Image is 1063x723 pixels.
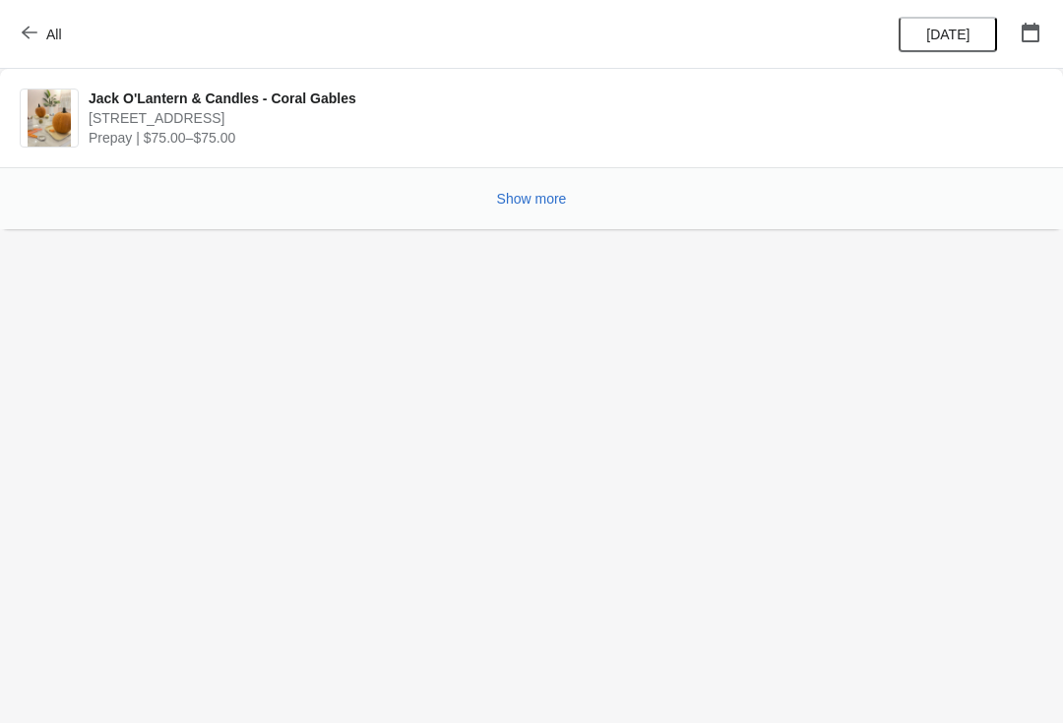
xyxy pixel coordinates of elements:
[497,191,567,207] span: Show more
[89,89,1033,108] span: Jack O'Lantern & Candles - Coral Gables
[89,128,1033,148] span: Prepay | $75.00–$75.00
[926,27,969,42] span: [DATE]
[10,17,78,52] button: All
[489,181,575,216] button: Show more
[46,27,62,42] span: All
[89,108,1033,128] span: [STREET_ADDRESS]
[899,17,997,52] button: [DATE]
[28,90,71,147] img: Jack O'Lantern & Candles - Coral Gables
